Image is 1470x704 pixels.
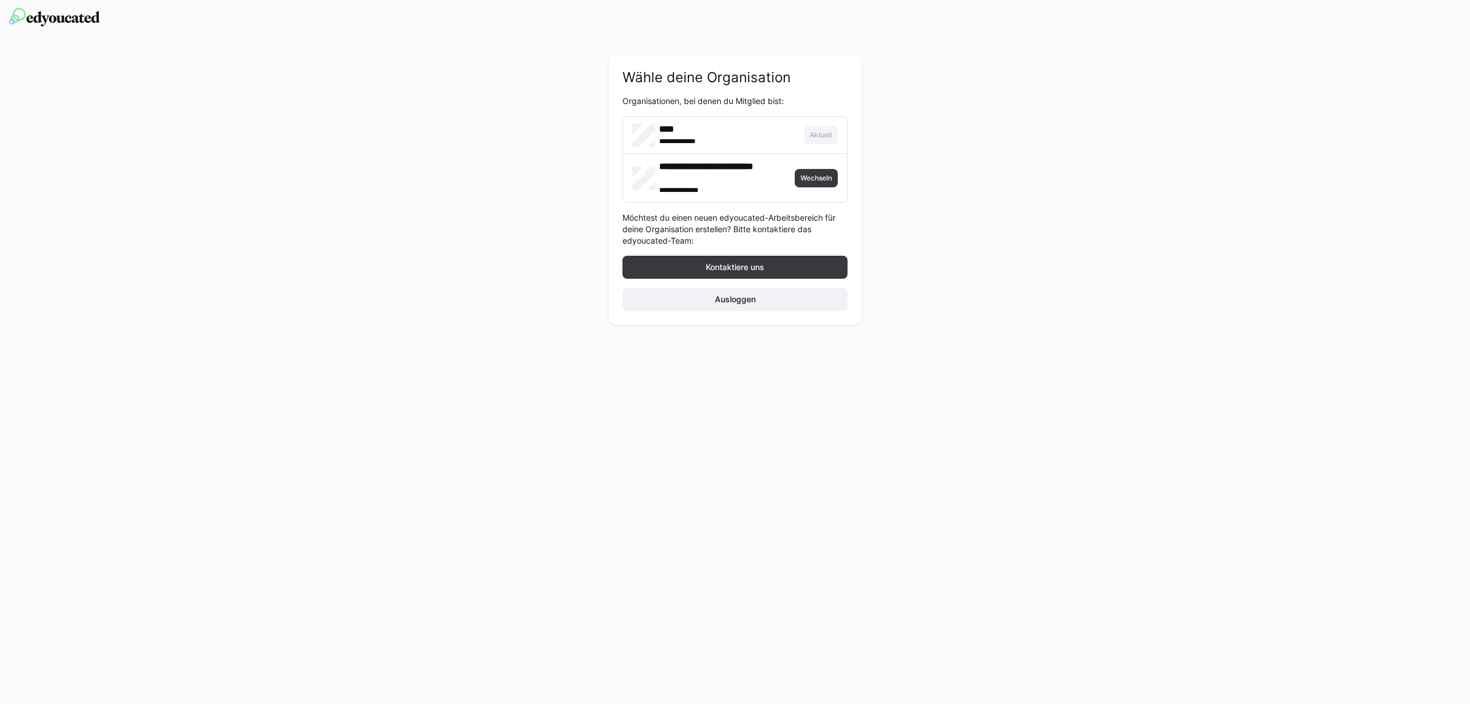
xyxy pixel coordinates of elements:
[622,69,848,86] h2: Wähle deine Organisation
[799,174,833,183] span: Wechseln
[622,256,848,279] button: Kontaktiere uns
[622,288,848,311] button: Ausloggen
[704,261,766,273] span: Kontaktiere uns
[713,294,757,305] span: Ausloggen
[622,95,848,107] p: Organisationen, bei denen du Mitglied bist:
[795,169,838,187] button: Wechseln
[622,212,848,247] p: Möchtest du einen neuen edyoucated-Arbeitsbereich für deine Organisation erstellen? Bitte kontakt...
[808,130,833,140] span: Aktuell
[9,8,100,26] img: edyoucated
[804,126,838,144] button: Aktuell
